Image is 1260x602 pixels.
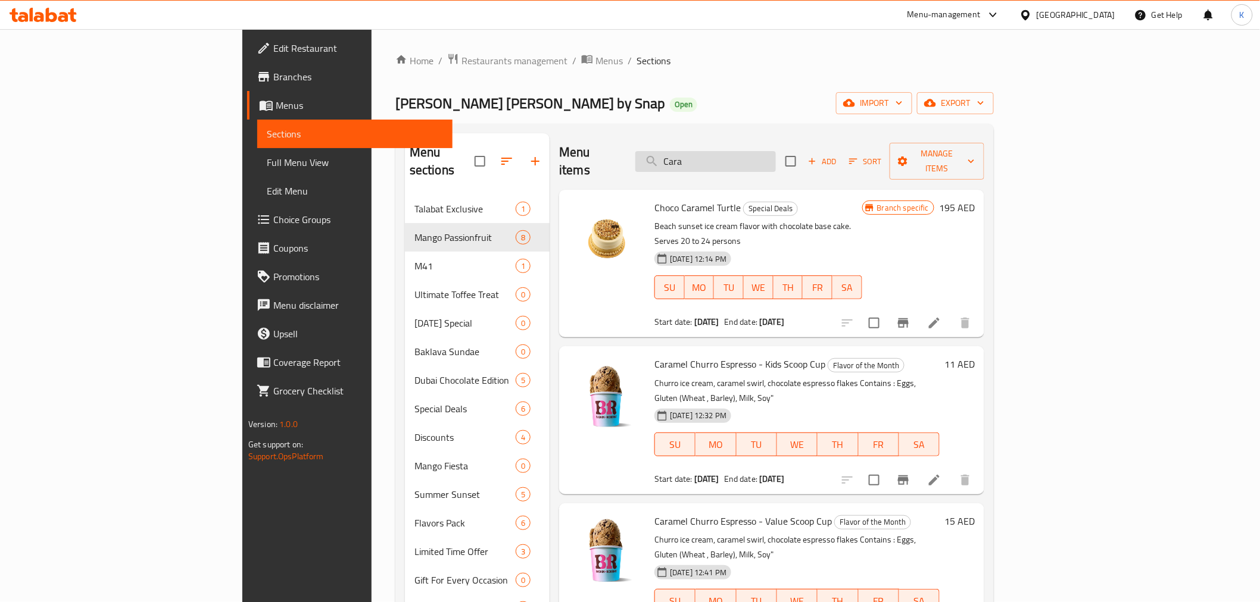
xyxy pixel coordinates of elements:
span: Edit Restaurant [273,41,443,55]
span: Sort items [841,152,890,171]
div: Flavor of the Month [834,515,911,529]
div: items [516,344,531,359]
button: FR [803,275,832,299]
div: Mango Fiesta0 [405,451,550,480]
span: Mango Passionfruit [414,230,516,244]
button: FR [859,432,899,456]
span: Coupons [273,241,443,255]
div: Summer Sunset5 [405,480,550,509]
a: Promotions [247,262,453,291]
button: TU [737,432,777,456]
button: WE [744,275,774,299]
div: Flavor of the Month [828,358,905,372]
button: Manage items [890,143,984,180]
span: WE [782,436,813,453]
nav: breadcrumb [395,53,994,68]
span: 3 [516,546,530,557]
div: Special Deals [743,202,798,216]
span: Start date: [654,314,693,330]
span: Menus [595,54,623,68]
div: items [516,544,531,559]
div: Gift For Every Occasion0 [405,566,550,594]
span: Sort sections [492,147,521,175]
div: items [516,487,531,501]
span: Select section [778,149,803,174]
div: Limited Time Offer [414,544,516,559]
a: Upsell [247,319,453,348]
span: Summer Sunset [414,487,516,501]
span: Sections [267,127,443,141]
button: TH [774,275,803,299]
span: Talabat Exclusive [414,202,516,216]
span: Flavor of the Month [835,515,910,529]
button: Add [803,152,841,171]
div: Open [670,98,697,112]
a: Grocery Checklist [247,377,453,405]
li: / [572,54,576,68]
button: delete [951,309,980,337]
button: SU [654,275,685,299]
a: Coverage Report [247,348,453,377]
a: Coupons [247,234,453,262]
span: 0 [516,575,530,586]
span: MO [700,436,731,453]
span: 0 [516,318,530,329]
span: Edit Menu [267,184,443,198]
img: Caramel Churro Espresso - Value Scoop Cup [569,513,645,589]
span: 5 [516,489,530,500]
span: [PERSON_NAME] [PERSON_NAME] by Snap [395,90,665,117]
span: 4 [516,432,530,443]
span: 6 [516,403,530,415]
div: Talabat Exclusive1 [405,195,550,223]
span: Gift For Every Occasion [414,573,516,587]
span: TH [778,279,799,296]
div: items [516,430,531,444]
button: Sort [846,152,885,171]
span: Select to update [862,468,887,493]
button: Add section [521,147,550,175]
span: Discounts [414,430,516,444]
span: Add item [803,152,841,171]
span: Baklava Sundae [414,344,516,359]
div: [DATE] Special0 [405,309,550,337]
b: [DATE] [694,471,719,487]
span: M41 [414,259,516,273]
span: 6 [516,518,530,529]
a: Support.OpsPlatform [248,449,324,464]
span: Branches [273,70,443,84]
p: Churro ice cream, caramel swirl, chocolate espresso flakes Contains : Eggs, Gluten (Wheat , Barle... [654,376,940,406]
div: items [516,459,531,473]
span: Upsell [273,327,443,341]
img: Caramel Churro Espresso - Kids Scoop Cup [569,356,645,432]
div: Discounts4 [405,423,550,451]
div: items [516,402,531,416]
span: TU [719,279,739,296]
div: items [516,259,531,273]
a: Edit Menu [257,177,453,205]
span: Choco Caramel Turtle [654,199,741,217]
span: Select to update [862,311,887,336]
button: WE [777,432,818,456]
span: TU [741,436,772,453]
span: Caramel Churro Espresso - Kids Scoop Cup [654,355,825,373]
span: 5 [516,375,530,386]
span: SA [837,279,857,296]
span: Sort [849,155,882,168]
span: Add [806,155,838,168]
button: TH [818,432,858,456]
span: Manage items [899,146,975,176]
span: 1 [516,203,530,215]
span: export [927,96,984,111]
span: SA [904,436,935,453]
span: Menu disclaimer [273,298,443,312]
a: Restaurants management [447,53,567,68]
span: [DATE] 12:32 PM [665,410,731,421]
button: export [917,92,994,114]
span: Mango Fiesta [414,459,516,473]
span: SU [660,436,691,453]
